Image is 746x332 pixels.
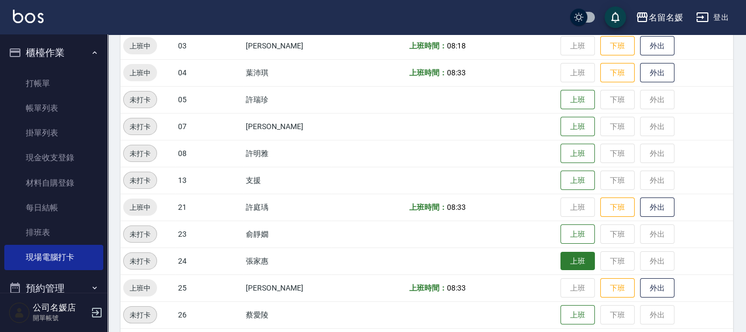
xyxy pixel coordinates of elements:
td: 蔡愛陵 [243,301,331,328]
a: 掛單列表 [4,121,103,145]
span: 未打卡 [124,175,157,186]
td: 04 [175,59,215,86]
img: Person [9,302,30,323]
a: 排班表 [4,220,103,245]
button: 外出 [640,36,674,56]
span: 未打卡 [124,256,157,267]
button: 下班 [600,36,635,56]
td: 許庭瑀 [243,194,331,221]
a: 帳單列表 [4,96,103,121]
td: 26 [175,301,215,328]
a: 每日結帳 [4,195,103,220]
span: 未打卡 [124,148,157,159]
td: 23 [175,221,215,248]
a: 材料自購登錄 [4,171,103,195]
button: 上班 [560,252,595,271]
span: 08:18 [447,41,466,50]
button: save [605,6,626,28]
button: 外出 [640,63,674,83]
td: 葉沛琪 [243,59,331,86]
td: [PERSON_NAME] [243,32,331,59]
td: 13 [175,167,215,194]
b: 上班時間： [409,284,447,292]
span: 08:33 [447,203,466,211]
td: 08 [175,140,215,167]
a: 打帳單 [4,71,103,96]
td: 許瑞珍 [243,86,331,113]
button: 外出 [640,278,674,298]
td: 07 [175,113,215,140]
td: 24 [175,248,215,274]
b: 上班時間： [409,68,447,77]
button: 下班 [600,197,635,217]
td: 25 [175,274,215,301]
button: 上班 [560,117,595,137]
td: 21 [175,194,215,221]
button: 上班 [560,144,595,164]
b: 上班時間： [409,203,447,211]
a: 現場電腦打卡 [4,245,103,270]
span: 未打卡 [124,94,157,105]
td: 許明雅 [243,140,331,167]
button: 櫃檯作業 [4,39,103,67]
span: 未打卡 [124,121,157,132]
button: 名留名媛 [631,6,687,29]
td: 03 [175,32,215,59]
button: 上班 [560,224,595,244]
button: 外出 [640,197,674,217]
h5: 公司名媛店 [33,302,88,313]
b: 上班時間： [409,41,447,50]
img: Logo [13,10,44,23]
span: 上班中 [123,282,157,294]
td: 張家惠 [243,248,331,274]
button: 下班 [600,63,635,83]
span: 上班中 [123,40,157,52]
span: 未打卡 [124,309,157,321]
td: 俞靜嫺 [243,221,331,248]
span: 上班中 [123,67,157,79]
div: 名留名媛 [649,11,683,24]
button: 上班 [560,171,595,190]
button: 登出 [692,8,733,27]
p: 開單帳號 [33,313,88,323]
button: 下班 [600,278,635,298]
button: 上班 [560,90,595,110]
td: 支援 [243,167,331,194]
span: 08:33 [447,284,466,292]
span: 未打卡 [124,229,157,240]
a: 現金收支登錄 [4,145,103,170]
button: 預約管理 [4,274,103,302]
td: [PERSON_NAME] [243,113,331,140]
td: 05 [175,86,215,113]
span: 上班中 [123,202,157,213]
td: [PERSON_NAME] [243,274,331,301]
span: 08:33 [447,68,466,77]
button: 上班 [560,305,595,325]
